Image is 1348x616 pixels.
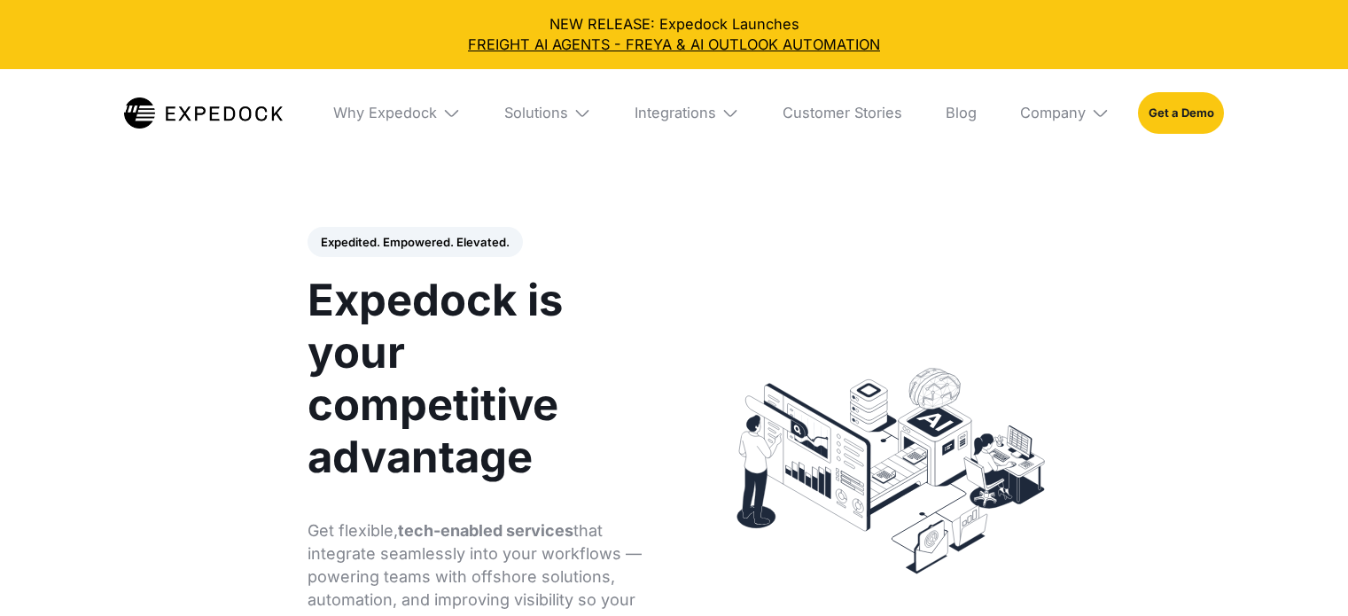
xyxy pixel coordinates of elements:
[635,104,716,121] div: Integrations
[308,275,656,483] h1: Expedock is your competitive advantage
[14,14,1333,55] div: NEW RELEASE: Expedock Launches
[14,35,1333,55] a: FREIGHT AI AGENTS - FREYA & AI OUTLOOK AUTOMATION
[931,69,992,156] a: Blog
[1020,104,1086,121] div: Company
[398,521,573,540] strong: tech-enabled services
[1138,92,1224,134] a: Get a Demo
[768,69,917,156] a: Customer Stories
[504,104,568,121] div: Solutions
[333,104,437,121] div: Why Expedock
